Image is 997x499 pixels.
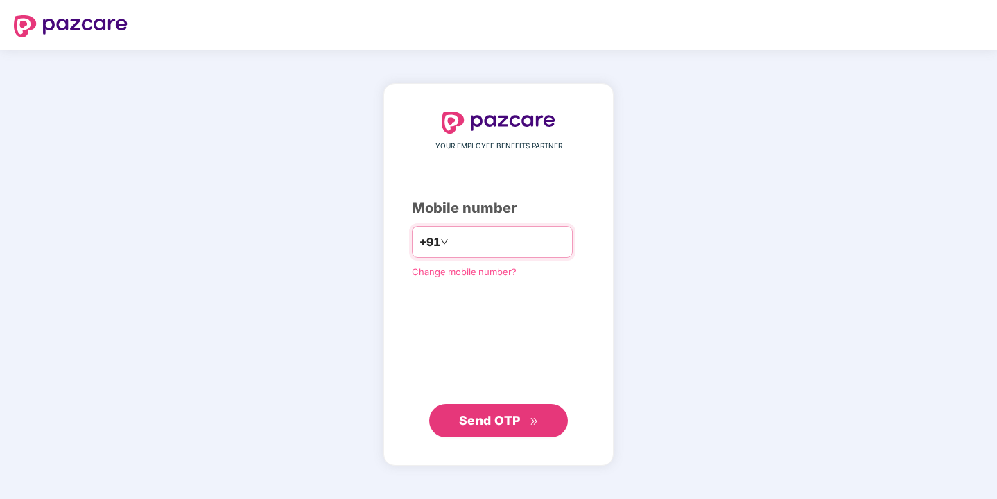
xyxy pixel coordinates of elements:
[435,141,562,152] span: YOUR EMPLOYEE BENEFITS PARTNER
[459,413,521,428] span: Send OTP
[530,417,539,426] span: double-right
[440,238,449,246] span: down
[419,234,440,251] span: +91
[412,266,517,277] a: Change mobile number?
[442,112,555,134] img: logo
[412,198,585,219] div: Mobile number
[14,15,128,37] img: logo
[429,404,568,437] button: Send OTPdouble-right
